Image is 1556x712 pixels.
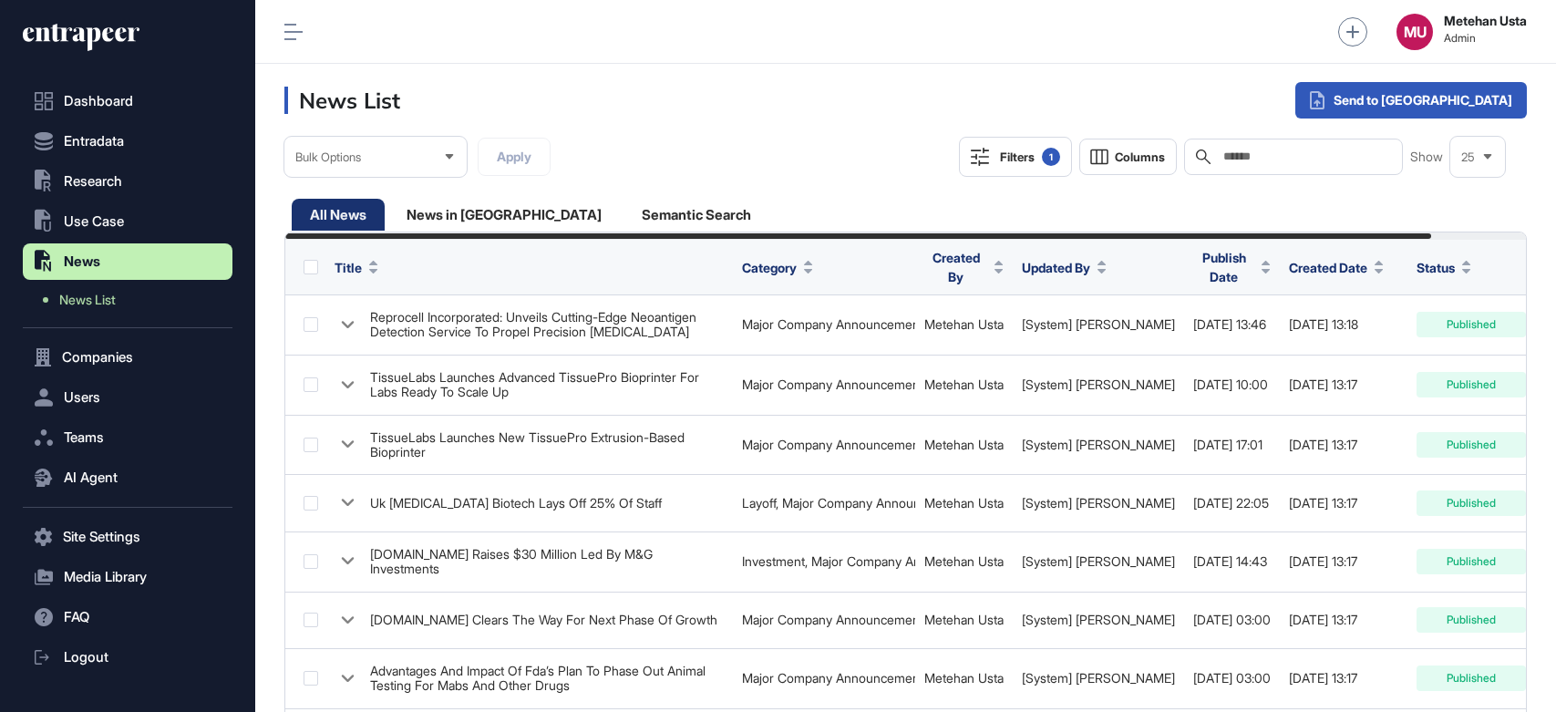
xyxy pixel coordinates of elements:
span: Bulk Options [295,150,361,164]
button: Media Library [23,559,232,595]
div: TissueLabs Launches New TissuePro Extrusion-Based Bioprinter [370,430,724,460]
div: [DATE] 14:43 [1193,554,1271,569]
div: Published [1417,372,1526,397]
button: MU [1396,14,1433,50]
span: Created By [924,248,987,286]
div: Published [1417,607,1526,633]
div: Published [1417,312,1526,337]
div: Layoff, Major Company Announcement [742,496,906,511]
div: [DOMAIN_NAME] Clears The Way For Next Phase Of Growth [370,613,717,627]
a: Metehan Usta [924,612,1004,627]
div: Major Company Announcement [742,438,906,452]
div: [DATE] 10:00 [1193,377,1271,392]
div: [DATE] 13:17 [1289,377,1398,392]
a: [System] [PERSON_NAME] [1022,377,1175,392]
div: [DATE] 22:05 [1193,496,1271,511]
button: Columns [1079,139,1177,175]
button: Created Date [1289,258,1384,277]
div: Major Company Announcement [742,317,906,332]
div: [DATE] 13:46 [1193,317,1271,332]
span: Companies [62,350,133,365]
div: Published [1417,432,1526,458]
div: Uk [MEDICAL_DATA] Biotech Lays Off 25% Of Staff [370,496,662,511]
button: Entradata [23,123,232,160]
div: News in [GEOGRAPHIC_DATA] [388,199,620,231]
div: Major Company Announcement, Market Update, Partnership [742,671,906,686]
button: Created By [924,248,1004,286]
div: [DATE] 13:17 [1289,613,1398,627]
div: Major Company Announcement [742,377,906,392]
span: FAQ [64,610,89,624]
div: [DATE] 13:18 [1289,317,1398,332]
a: Metehan Usta [924,377,1004,392]
span: News [64,254,100,269]
span: Publish Date [1193,248,1254,286]
div: Semantic Search [623,199,769,231]
button: Status [1417,258,1471,277]
div: [DATE] 17:01 [1193,438,1271,452]
a: [System] [PERSON_NAME] [1022,495,1175,511]
span: Media Library [64,570,147,584]
span: Updated By [1022,258,1090,277]
button: Teams [23,419,232,456]
div: Published [1417,549,1526,574]
a: [System] [PERSON_NAME] [1022,316,1175,332]
span: Research [64,174,122,189]
span: Category [742,258,797,277]
span: Title [335,258,362,277]
a: Metehan Usta [924,495,1004,511]
div: Major Company Announcement [742,613,906,627]
div: [DOMAIN_NAME] Raises $30 Million Led By M&G Investments [370,547,724,577]
button: Research [23,163,232,200]
div: TissueLabs Launches Advanced TissuePro Bioprinter For Labs Ready To Scale Up [370,370,724,400]
span: Status [1417,258,1455,277]
h3: News List [284,87,400,114]
span: Site Settings [63,530,140,544]
div: Published [1417,490,1526,516]
a: Dashboard [23,83,232,119]
div: [DATE] 13:17 [1289,496,1398,511]
button: Use Case [23,203,232,240]
div: 1 [1042,148,1060,166]
span: Dashboard [64,94,133,108]
button: Companies [23,339,232,376]
a: Logout [23,639,232,676]
button: Filters1 [959,137,1072,177]
div: Investment, Major Company Announcement [742,554,906,569]
div: [DATE] 03:00 [1193,671,1271,686]
button: Publish Date [1193,248,1271,286]
a: [System] [PERSON_NAME] [1022,670,1175,686]
div: [DATE] 13:17 [1289,554,1398,569]
div: Send to [GEOGRAPHIC_DATA] [1295,82,1527,119]
span: Show [1410,150,1443,164]
a: News List [32,284,232,316]
a: Metehan Usta [924,553,1004,569]
span: Columns [1115,150,1165,164]
span: News List [59,293,116,307]
a: [System] [PERSON_NAME] [1022,437,1175,452]
div: Advantages And Impact Of Fda’s Plan To Phase Out Animal Testing For Mabs And Other Drugs [370,664,724,694]
button: Site Settings [23,519,232,555]
span: AI Agent [64,470,118,485]
span: Created Date [1289,258,1367,277]
div: [DATE] 03:00 [1193,613,1271,627]
span: Users [64,390,100,405]
div: Filters [1000,148,1060,166]
span: Use Case [64,214,124,229]
div: Reprocell Incorporated: Unveils Cutting-Edge Neoantigen Detection Service To Propel Precision [ME... [370,310,724,340]
span: Admin [1444,32,1527,45]
button: AI Agent [23,459,232,496]
button: Updated By [1022,258,1107,277]
span: Entradata [64,134,124,149]
div: All News [292,199,385,231]
a: Metehan Usta [924,670,1004,686]
button: Title [335,258,378,277]
div: Published [1417,666,1526,691]
strong: Metehan Usta [1444,14,1527,28]
span: 25 [1461,150,1475,164]
div: [DATE] 13:17 [1289,438,1398,452]
button: Users [23,379,232,416]
a: Metehan Usta [924,316,1004,332]
span: Logout [64,650,108,665]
